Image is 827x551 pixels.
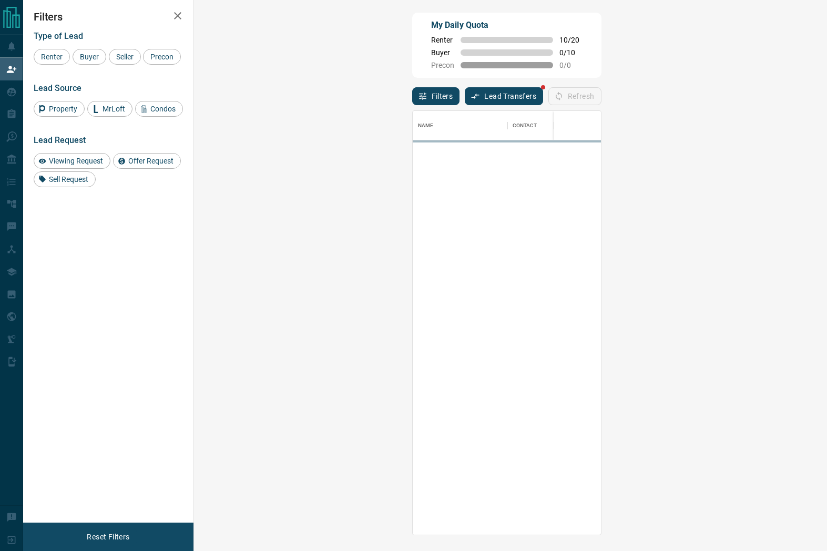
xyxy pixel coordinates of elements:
span: Precon [431,61,454,69]
span: Offer Request [125,157,177,165]
span: 0 / 0 [559,61,583,69]
span: MrLoft [99,105,129,113]
div: Property [34,101,85,117]
div: Precon [143,49,181,65]
span: Buyer [431,48,454,57]
div: MrLoft [87,101,132,117]
button: Reset Filters [80,528,136,546]
span: Seller [113,53,137,61]
span: Renter [37,53,66,61]
span: Viewing Request [45,157,107,165]
p: My Daily Quota [431,19,583,32]
span: Precon [147,53,177,61]
div: Offer Request [113,153,181,169]
h2: Filters [34,11,183,23]
div: Contact [513,111,537,140]
span: Lead Source [34,83,81,93]
span: Condos [147,105,179,113]
span: Lead Request [34,135,86,145]
div: Sell Request [34,171,96,187]
span: Type of Lead [34,31,83,41]
span: Renter [431,36,454,44]
div: Name [418,111,434,140]
div: Buyer [73,49,106,65]
div: Viewing Request [34,153,110,169]
button: Lead Transfers [465,87,543,105]
div: Seller [109,49,141,65]
span: Property [45,105,81,113]
span: 10 / 20 [559,36,583,44]
button: Filters [412,87,460,105]
span: Buyer [76,53,103,61]
div: Renter [34,49,70,65]
div: Condos [135,101,183,117]
div: Contact [507,111,591,140]
span: 0 / 10 [559,48,583,57]
span: Sell Request [45,175,92,183]
div: Name [413,111,507,140]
